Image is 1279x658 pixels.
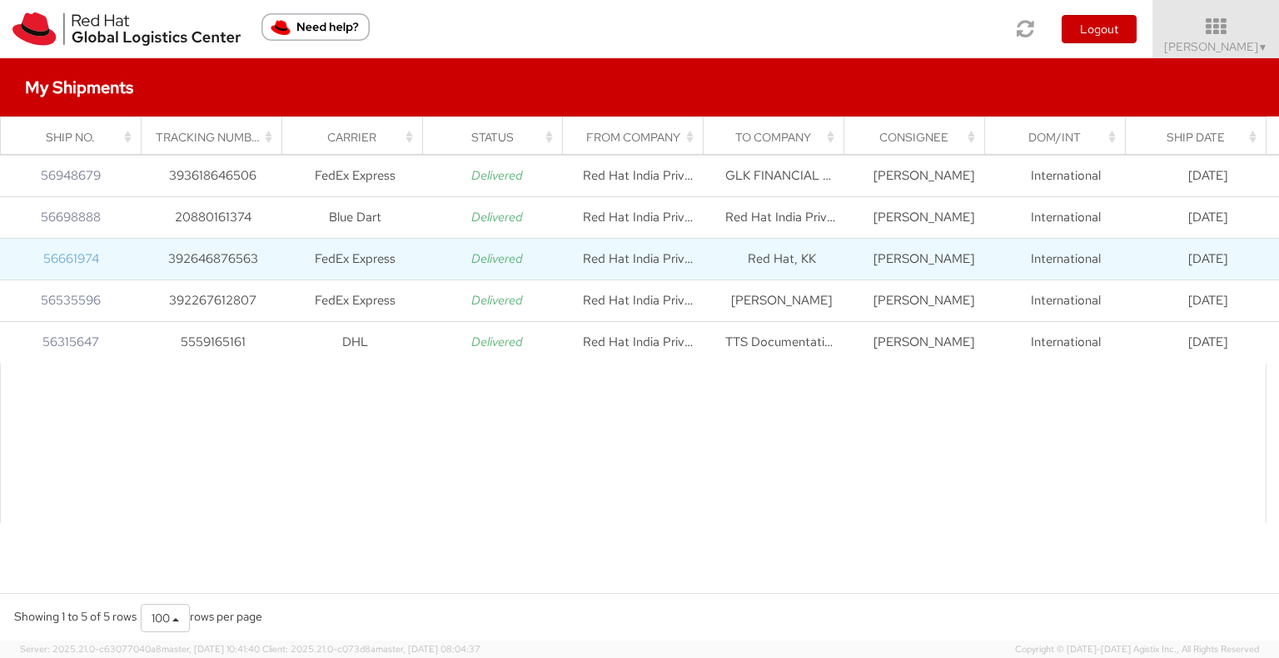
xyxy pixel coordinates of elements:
span: ▼ [1258,41,1268,54]
div: From Company [578,129,698,146]
td: [PERSON_NAME] [853,280,995,322]
i: Delivered [471,334,523,350]
td: Blue Dart [284,197,426,239]
span: 100 [152,611,170,626]
td: 20880161374 [142,197,285,239]
div: Ship Date [1140,129,1260,146]
td: International [995,280,1137,322]
a: 56948679 [41,167,101,184]
div: Ship No. [16,129,136,146]
td: Red Hat India Private Limited [569,197,711,239]
td: Red Hat, KK [710,239,853,280]
div: Consignee [859,129,979,146]
a: 56698888 [41,209,101,225]
td: FedEx Express [284,239,426,280]
span: Showing 1 to 5 of 5 rows [14,609,137,624]
button: 100 [141,604,190,632]
div: Status [437,129,557,146]
a: 56535596 [41,292,101,309]
span: Copyright © [DATE]-[DATE] Agistix Inc., All Rights Reserved [1015,643,1259,656]
td: FedEx Express [284,280,426,322]
span: master, [DATE] 08:04:37 [376,643,480,655]
td: 393618646506 [142,156,285,197]
i: Delivered [471,167,523,184]
img: rh-logistics-00dfa346123c4ec078e1.svg [12,12,241,46]
td: [DATE] [1137,239,1279,280]
i: Delivered [471,209,523,225]
td: [DATE] [1137,280,1279,322]
h4: My Shipments [25,78,133,96]
td: DHL [284,322,426,364]
td: GLK FINANCIAL CONSULTING LTD. [710,156,853,197]
div: Dom/Int [1000,129,1120,146]
td: Red Hat India Private Limited [569,239,711,280]
td: 392646876563 [142,239,285,280]
i: Delivered [471,250,523,267]
a: 56661974 [43,250,99,267]
td: [PERSON_NAME] [853,239,995,280]
td: Red Hat India Private Limited [569,280,711,322]
span: master, [DATE] 10:41:40 [162,643,260,655]
td: International [995,197,1137,239]
a: 56315647 [42,334,99,350]
div: rows per page [141,604,262,632]
td: [DATE] [1137,156,1279,197]
td: International [995,156,1137,197]
div: To Company [719,129,839,146]
span: [PERSON_NAME] [1164,39,1268,54]
td: Red Hat India Private Limited [569,156,711,197]
td: [PERSON_NAME] [710,280,853,322]
td: FedEx Express [284,156,426,197]
td: 5559165161 [142,322,285,364]
button: Logout [1062,15,1137,43]
span: Server: 2025.21.0-c63077040a8 [20,643,260,655]
td: [DATE] [1137,322,1279,364]
span: Client: 2025.21.0-c073d8a [262,643,480,655]
div: Tracking Number [156,129,276,146]
td: [PERSON_NAME] [853,156,995,197]
div: Carrier [296,129,416,146]
td: Red Hat India Private Limited [569,322,711,364]
button: Need help? [261,13,370,41]
td: [PERSON_NAME] [853,197,995,239]
td: International [995,322,1137,364]
td: [PERSON_NAME] [853,322,995,364]
td: [DATE] [1137,197,1279,239]
i: Delivered [471,292,523,309]
td: 392267612807 [142,280,285,322]
td: International [995,239,1137,280]
td: TTS Documentation Unit [710,322,853,364]
td: Red Hat India Private Limited [710,197,853,239]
